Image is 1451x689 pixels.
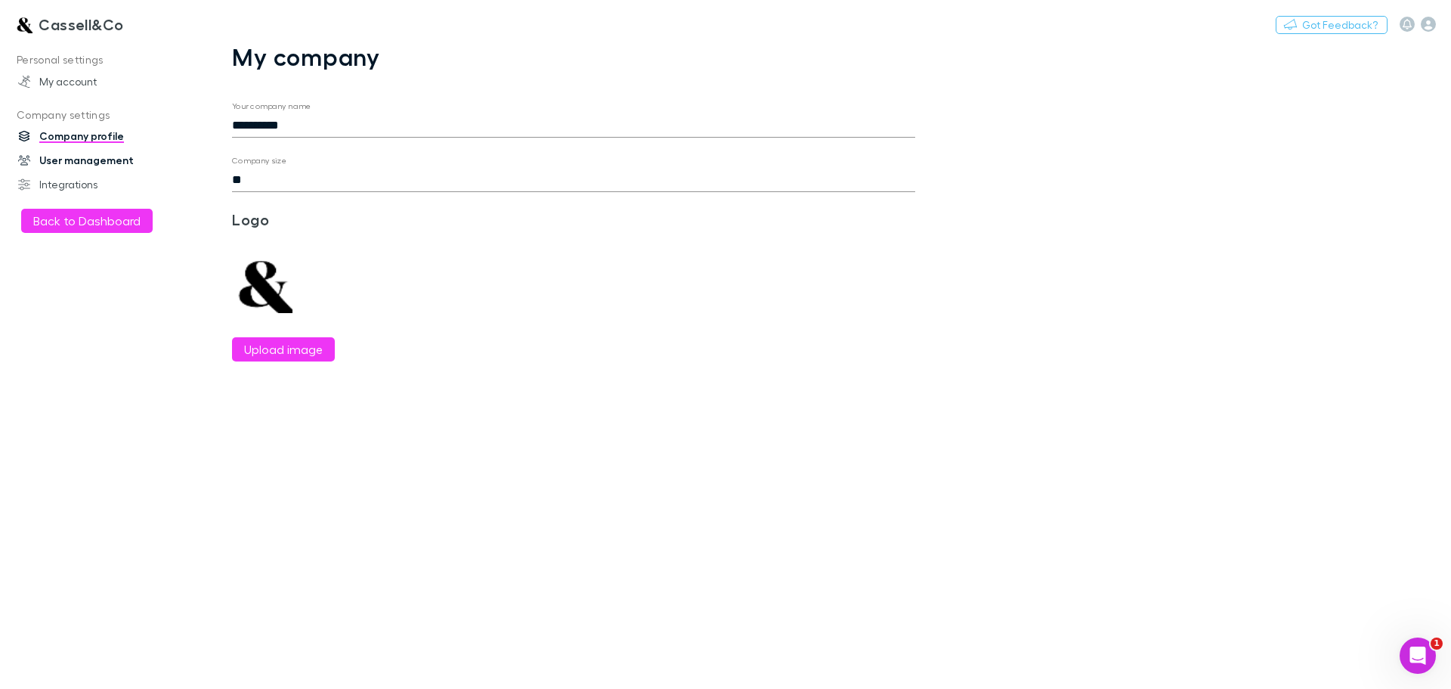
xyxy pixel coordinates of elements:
label: Company size [232,155,287,166]
button: Back to Dashboard [21,209,153,233]
h1: My company [232,42,915,71]
p: Personal settings [3,51,204,70]
a: Cassell&Co [6,6,133,42]
span: 1 [1431,638,1443,650]
img: Preview [232,253,292,313]
p: Company settings [3,106,204,125]
a: User management [3,148,204,172]
h3: Logo [232,210,459,228]
button: Got Feedback? [1276,16,1388,34]
a: Integrations [3,172,204,197]
a: My account [3,70,204,94]
label: Your company name [232,101,311,112]
label: Upload image [244,340,323,358]
img: Cassell&Co's Logo [15,15,32,33]
h3: Cassell&Co [39,15,124,33]
button: Upload image [232,337,335,362]
iframe: Intercom live chat [1400,638,1436,674]
a: Company profile [3,124,204,148]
